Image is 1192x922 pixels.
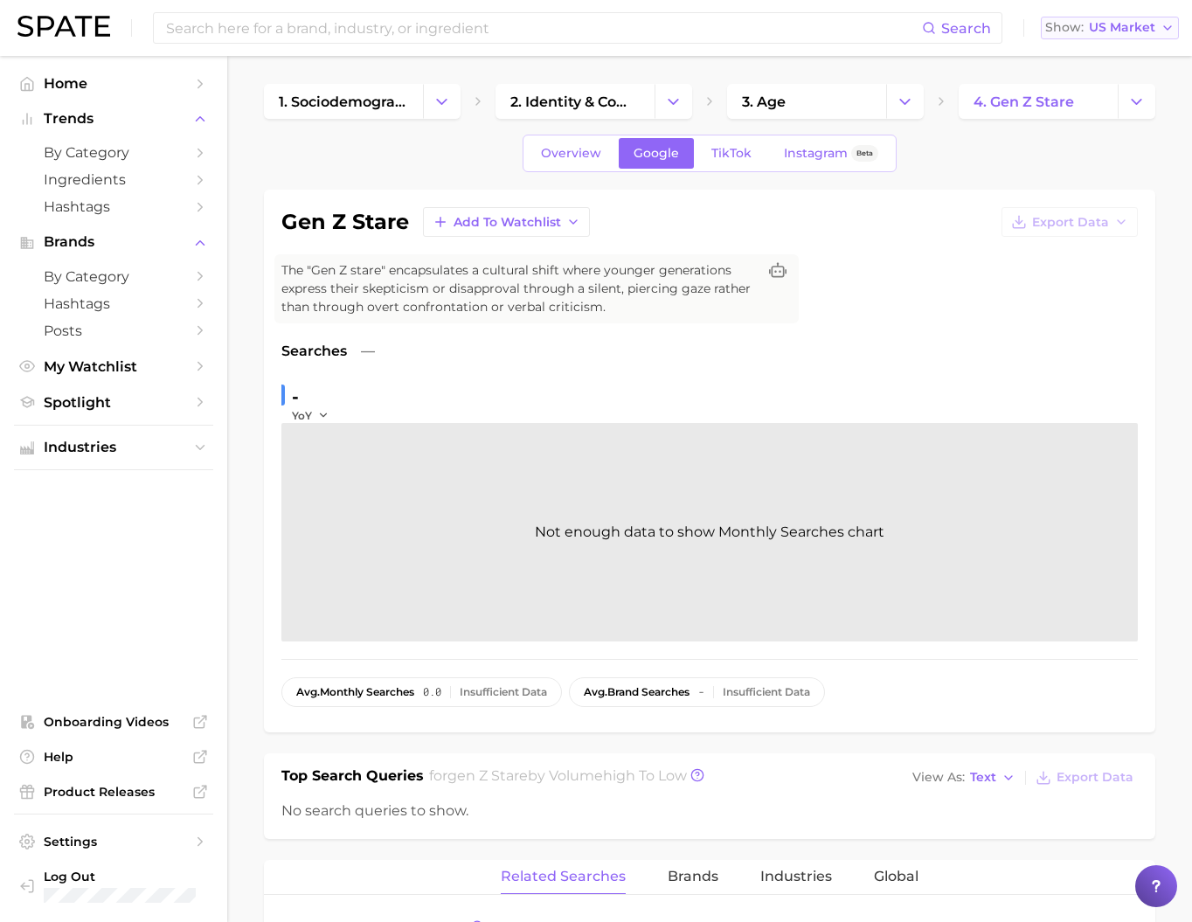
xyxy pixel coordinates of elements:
button: YoY [292,408,329,423]
a: Posts [14,317,213,344]
span: Log Out [44,869,199,884]
div: Insufficient Data [460,686,547,698]
button: Change Category [423,84,461,119]
span: Brands [668,869,718,884]
span: Posts [44,322,184,339]
span: YoY [292,408,312,423]
span: 3. age [742,94,786,110]
span: gen z stare [447,767,528,784]
span: Product Releases [44,784,184,800]
span: Text [970,773,996,782]
span: Show [1045,23,1084,32]
span: Hashtags [44,198,184,215]
span: Instagram [784,146,848,161]
a: Spotlight [14,389,213,416]
div: - [292,383,341,411]
span: Spotlight [44,394,184,411]
a: InstagramBeta [769,138,893,169]
a: TikTok [696,138,766,169]
span: - [698,686,704,698]
span: Hashtags [44,295,184,312]
span: Export Data [1057,770,1133,785]
abbr: average [296,685,320,698]
a: My Watchlist [14,353,213,380]
span: Related Searches [501,869,626,884]
span: US Market [1089,23,1155,32]
span: My Watchlist [44,358,184,375]
button: View AsText [908,766,1020,789]
span: Search [941,20,991,37]
button: Change Category [655,84,692,119]
span: Google [634,146,679,161]
a: Hashtags [14,290,213,317]
span: Industries [760,869,832,884]
span: by Category [44,268,184,285]
span: TikTok [711,146,752,161]
a: 1. sociodemographic insights [264,84,423,119]
a: Help [14,744,213,770]
button: Industries [14,434,213,461]
span: Add to Watchlist [454,215,561,230]
button: Export Data [1031,766,1138,790]
a: Settings [14,828,213,855]
a: by Category [14,139,213,166]
button: Change Category [1118,84,1155,119]
a: Onboarding Videos [14,709,213,735]
img: SPATE [17,16,110,37]
button: Add to Watchlist [423,207,590,237]
input: Search here for a brand, industry, or ingredient [164,13,922,43]
span: Searches [281,341,347,362]
span: Overview [541,146,601,161]
span: The "Gen Z stare" encapsulates a cultural shift where younger generations express their skepticis... [281,261,757,316]
span: Brands [44,234,184,250]
span: 1. sociodemographic insights [279,94,408,110]
span: 2. identity & community [510,94,640,110]
span: Trends [44,111,184,127]
div: No search queries to show. [281,801,1138,821]
abbr: average [584,685,607,698]
a: 2. identity & community [496,84,655,119]
span: by Category [44,144,184,161]
a: 3. age [727,84,886,119]
button: avg.brand searches-Insufficient Data [569,677,825,707]
span: Industries [44,440,184,455]
span: Export Data [1032,215,1109,230]
span: Home [44,75,184,92]
a: Ingredients [14,166,213,193]
span: Ingredients [44,171,184,188]
span: — [361,341,375,362]
span: 0.0 [423,686,441,698]
button: Export Data [1001,207,1138,237]
a: 4. gen z stare [959,84,1118,119]
a: Log out. Currently logged in with e-mail doyeon@spate.nyc. [14,863,213,908]
span: Beta [856,146,873,161]
span: brand searches [584,686,690,698]
span: Settings [44,834,184,849]
span: high to low [603,767,687,784]
a: Overview [526,138,616,169]
button: Trends [14,106,213,132]
a: Product Releases [14,779,213,805]
div: Insufficient Data [723,686,810,698]
span: monthly searches [296,686,414,698]
button: avg.monthly searches0.0Insufficient Data [281,677,562,707]
div: Not enough data to show Monthly Searches chart [281,423,1138,641]
button: ShowUS Market [1041,17,1179,39]
button: Brands [14,229,213,255]
span: 4. gen z stare [974,94,1074,110]
a: Home [14,70,213,97]
button: Change Category [886,84,924,119]
a: Hashtags [14,193,213,220]
span: Help [44,749,184,765]
h1: gen z stare [281,211,409,232]
a: Google [619,138,694,169]
h1: Top Search Queries [281,766,424,790]
span: View As [912,773,965,782]
span: Onboarding Videos [44,714,184,730]
h2: for by Volume [429,766,687,790]
a: by Category [14,263,213,290]
span: Global [874,869,918,884]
